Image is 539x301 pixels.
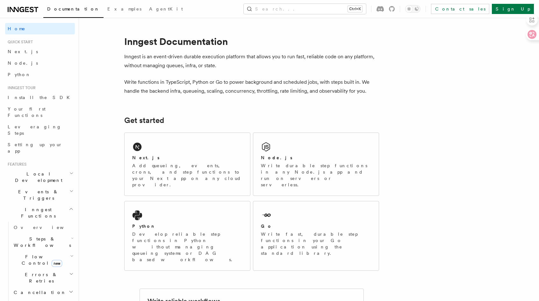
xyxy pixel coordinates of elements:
button: Local Development [5,168,75,186]
span: Examples [107,6,141,11]
button: Search...Ctrl+K [244,4,366,14]
p: Write fast, durable step functions in your Go application using the standard library. [261,231,371,256]
button: Cancellation [11,287,75,298]
span: Next.js [8,49,38,54]
span: Node.js [8,61,38,66]
a: AgentKit [145,2,187,17]
h2: Next.js [132,154,160,161]
a: Overview [11,222,75,233]
h2: Node.js [261,154,292,161]
button: Errors & Retries [11,269,75,287]
span: Steps & Workflows [11,236,71,248]
span: Events & Triggers [5,189,69,201]
span: Features [5,162,26,167]
span: Errors & Retries [11,271,69,284]
span: Quick start [5,39,33,45]
a: Node.js [5,57,75,69]
h2: Python [132,223,156,229]
span: Flow Control [11,254,70,266]
span: AgentKit [149,6,183,11]
span: Setting up your app [8,142,62,154]
button: Events & Triggers [5,186,75,204]
a: Documentation [43,2,104,18]
span: Inngest tour [5,85,36,90]
a: Get started [124,116,164,125]
a: Node.jsWrite durable step functions in any Node.js app and run on servers or serverless. [253,133,379,196]
a: Leveraging Steps [5,121,75,139]
kbd: Ctrl+K [348,6,362,12]
a: Your first Functions [5,103,75,121]
span: new [52,260,62,267]
button: Flow Controlnew [11,251,75,269]
a: Sign Up [492,4,534,14]
p: Inngest is an event-driven durable execution platform that allows you to run fast, reliable code ... [124,52,379,70]
p: Write functions in TypeScript, Python or Go to power background and scheduled jobs, with steps bu... [124,78,379,96]
span: Install the SDK [8,95,74,100]
a: PythonDevelop reliable step functions in Python without managing queueing systems or DAG based wo... [124,201,250,271]
span: Overview [14,225,79,230]
button: Inngest Functions [5,204,75,222]
span: Inngest Functions [5,206,69,219]
span: Local Development [5,171,69,183]
span: Your first Functions [8,106,46,118]
span: Leveraging Steps [8,124,61,136]
span: Cancellation [11,289,66,296]
a: Home [5,23,75,34]
p: Add queueing, events, crons, and step functions to your Next app on any cloud provider. [132,162,242,188]
a: GoWrite fast, durable step functions in your Go application using the standard library. [253,201,379,271]
a: Contact sales [431,4,489,14]
a: Next.jsAdd queueing, events, crons, and step functions to your Next app on any cloud provider. [124,133,250,196]
span: Home [8,25,25,32]
a: Python [5,69,75,80]
h2: Go [261,223,272,229]
a: Setting up your app [5,139,75,157]
a: Examples [104,2,145,17]
p: Write durable step functions in any Node.js app and run on servers or serverless. [261,162,371,188]
a: Install the SDK [5,92,75,103]
button: Steps & Workflows [11,233,75,251]
button: Toggle dark mode [405,5,420,13]
h1: Inngest Documentation [124,36,379,47]
p: Develop reliable step functions in Python without managing queueing systems or DAG based workflows. [132,231,242,263]
a: Next.js [5,46,75,57]
span: Documentation [47,6,100,11]
span: Python [8,72,31,77]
